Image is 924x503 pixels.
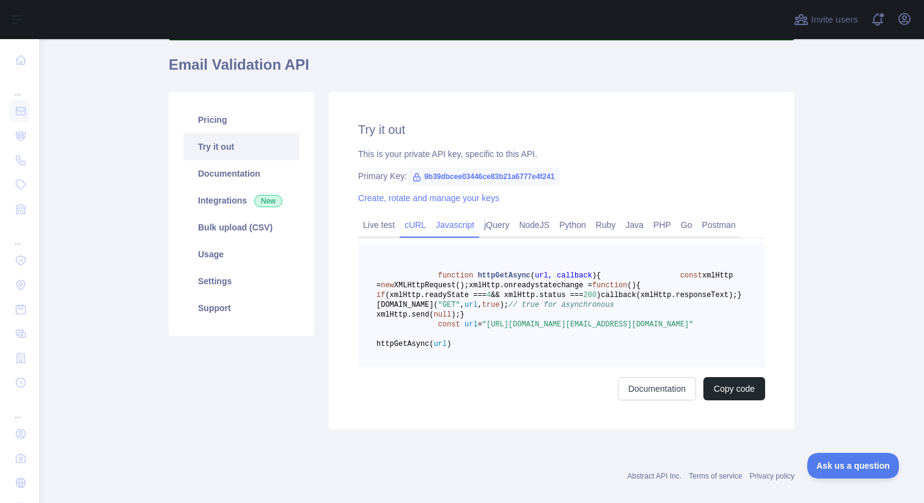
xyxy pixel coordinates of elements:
[183,106,299,133] a: Pricing
[400,215,431,235] a: cURL
[438,320,460,329] span: const
[183,133,299,160] a: Try it out
[592,271,596,280] span: )
[811,13,858,27] span: Invite users
[434,340,447,348] span: url
[478,301,482,309] span: ,
[376,340,434,348] span: httpGetAsync(
[254,195,282,207] span: New
[394,281,469,290] span: XMLHttpRequest();
[628,472,682,480] a: Abstract API Inc.
[183,241,299,268] a: Usage
[500,301,508,309] span: );
[596,271,601,280] span: {
[358,193,499,203] a: Create, rotate and manage your keys
[478,271,530,280] span: httpGetAsync
[697,215,741,235] a: Postman
[183,214,299,241] a: Bulk upload (CSV)
[358,148,765,160] div: This is your private API key, specific to this API.
[482,301,500,309] span: true
[447,340,451,348] span: )
[183,295,299,321] a: Support
[376,310,434,319] span: xmlHttp.send(
[478,320,482,329] span: =
[648,215,676,235] a: PHP
[460,301,464,309] span: ,
[438,301,460,309] span: "GET"
[596,291,601,299] span: )
[583,291,596,299] span: 200
[376,301,438,309] span: [DOMAIN_NAME](
[183,268,299,295] a: Settings
[469,281,592,290] span: xmlHttp.onreadystatechange =
[591,215,621,235] a: Ruby
[376,291,385,299] span: if
[407,167,560,186] span: 9b39dbcee03446ce83b21a6777e4f241
[358,170,765,182] div: Primary Key:
[618,377,696,400] a: Documentation
[358,215,400,235] a: Live test
[636,281,640,290] span: {
[10,222,29,247] div: ...
[381,281,394,290] span: new
[807,453,900,479] iframe: Toggle Customer Support
[632,281,636,290] span: )
[10,396,29,420] div: ...
[358,121,765,138] h2: Try it out
[621,215,649,235] a: Java
[592,281,628,290] span: function
[627,281,631,290] span: (
[183,187,299,214] a: Integrations New
[703,377,765,400] button: Copy code
[601,291,737,299] span: callback(xmlHttp.responseText);
[535,271,592,280] span: url, callback
[508,301,614,309] span: // true for asynchronous
[482,320,694,329] span: "[URL][DOMAIN_NAME][EMAIL_ADDRESS][DOMAIN_NAME]"
[530,271,535,280] span: (
[491,291,583,299] span: && xmlHttp.status ===
[479,215,514,235] a: jQuery
[689,472,742,480] a: Terms of service
[750,472,794,480] a: Privacy policy
[10,73,29,98] div: ...
[434,310,452,319] span: null
[680,271,702,280] span: const
[514,215,554,235] a: NodeJS
[738,291,742,299] span: }
[438,271,474,280] span: function
[791,10,860,29] button: Invite users
[464,320,478,329] span: url
[169,55,794,84] h1: Email Validation API
[460,310,464,319] span: }
[676,215,697,235] a: Go
[183,160,299,187] a: Documentation
[554,215,591,235] a: Python
[464,301,478,309] span: url
[431,215,479,235] a: Javascript
[451,310,460,319] span: );
[385,291,486,299] span: (xmlHttp.readyState ===
[486,291,491,299] span: 4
